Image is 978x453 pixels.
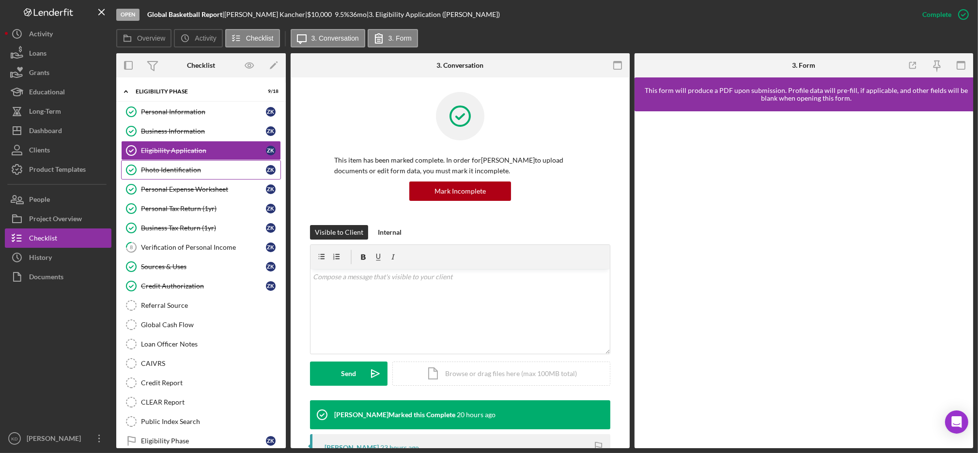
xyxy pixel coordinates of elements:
div: 36 mo [349,11,367,18]
div: 9.5 % [335,11,349,18]
div: [PERSON_NAME] [325,444,379,452]
div: Z K [266,126,276,136]
time: 2025-09-15 15:50 [380,444,419,452]
div: Z K [266,146,276,155]
a: Personal Expense WorksheetZK [121,180,281,199]
div: Open [116,9,140,21]
div: Z K [266,223,276,233]
a: Global Cash Flow [121,315,281,334]
div: | 3. Eligibility Application ([PERSON_NAME]) [367,11,500,18]
a: CAIVRS [121,354,281,373]
div: Verification of Personal Income [141,243,266,251]
div: 3. Form [792,61,815,69]
button: Internal [373,225,406,240]
label: 3. Conversation [311,34,359,42]
div: Loan Officer Notes [141,340,280,348]
div: Z K [266,204,276,213]
button: 3. Conversation [291,29,365,47]
a: Public Index Search [121,412,281,431]
iframe: Lenderfit form [644,121,965,438]
label: Overview [137,34,165,42]
div: | [147,11,224,18]
a: Personal InformationZK [121,102,281,121]
div: Business Information [141,127,266,135]
div: Mark Incomplete [435,181,486,201]
label: 3. Form [388,34,412,42]
div: CLEAR Report [141,398,280,406]
tspan: 8 [130,244,133,250]
div: Eligibility Phase [136,89,254,94]
div: 9 / 18 [261,89,279,94]
div: Credit Report [141,379,280,387]
button: Checklist [225,29,280,47]
button: Send [310,362,388,386]
label: Activity [195,34,216,42]
time: 2025-09-15 18:20 [457,411,496,419]
button: Complete [913,5,973,24]
div: 3. Conversation [436,61,483,69]
div: Z K [266,281,276,291]
a: Personal Tax Return (1yr)ZK [121,199,281,218]
a: Referral Source [121,296,281,315]
a: Loan Officer Notes [121,334,281,354]
div: Eligibility Application [141,147,266,154]
button: 3. Form [368,29,418,47]
div: Visible to Client [315,225,363,240]
div: Send [341,362,356,386]
div: This form will produce a PDF upon submission. Profile data will pre-fill, if applicable, and othe... [639,87,974,102]
div: Business Tax Return (1yr) [141,224,266,232]
b: Global Basketball Report [147,10,222,18]
div: Credit Authorization [141,282,266,290]
div: Z K [266,242,276,252]
a: Eligibility PhaseZK [121,431,281,451]
button: Overview [116,29,171,47]
div: Internal [378,225,402,240]
a: Business Tax Return (1yr)ZK [121,218,281,238]
div: Personal Information [141,108,266,116]
text: KD [11,436,17,441]
span: $10,000 [307,10,332,18]
p: This item has been marked complete. In order for [PERSON_NAME] to upload documents or edit form d... [334,155,586,177]
div: Z K [266,165,276,175]
button: Activity [174,29,222,47]
a: Credit Report [121,373,281,393]
a: Business InformationZK [121,121,281,141]
div: Open Intercom Messenger [945,410,968,434]
a: Sources & UsesZK [121,257,281,276]
div: Sources & Uses [141,263,266,271]
div: Personal Expense Worksheet [141,185,266,193]
div: CAIVRS [141,360,280,367]
div: Complete [922,5,951,24]
div: [PERSON_NAME] Marked this Complete [334,411,455,419]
